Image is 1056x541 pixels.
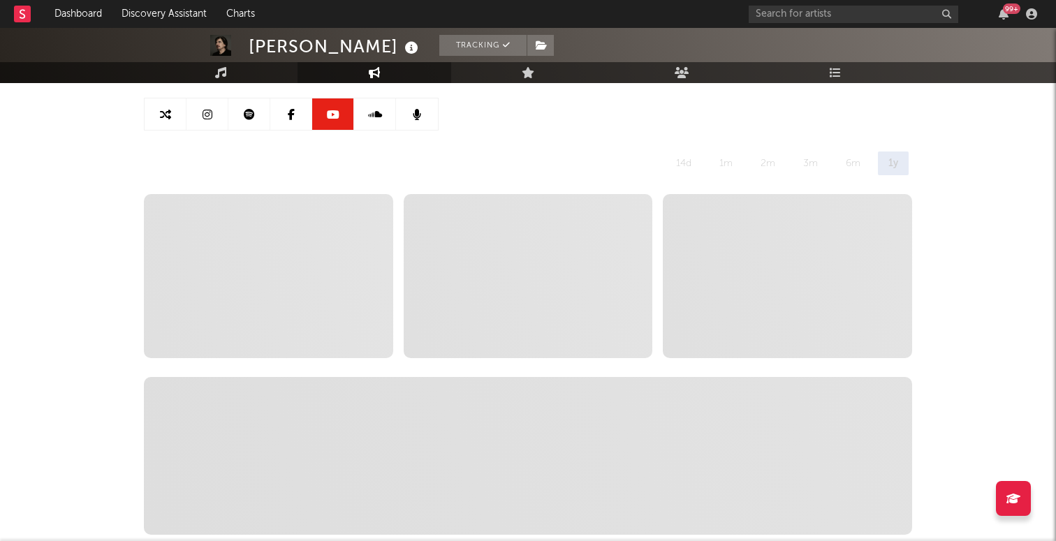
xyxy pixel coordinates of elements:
div: [PERSON_NAME] [249,35,422,58]
div: 2m [750,151,786,175]
div: 14d [666,151,702,175]
div: 3m [793,151,828,175]
div: 1m [709,151,743,175]
div: 1y [878,151,909,175]
input: Search for artists [749,6,958,23]
button: Tracking [439,35,527,56]
div: 6m [835,151,871,175]
div: 99 + [1003,3,1020,14]
button: 99+ [999,8,1009,20]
